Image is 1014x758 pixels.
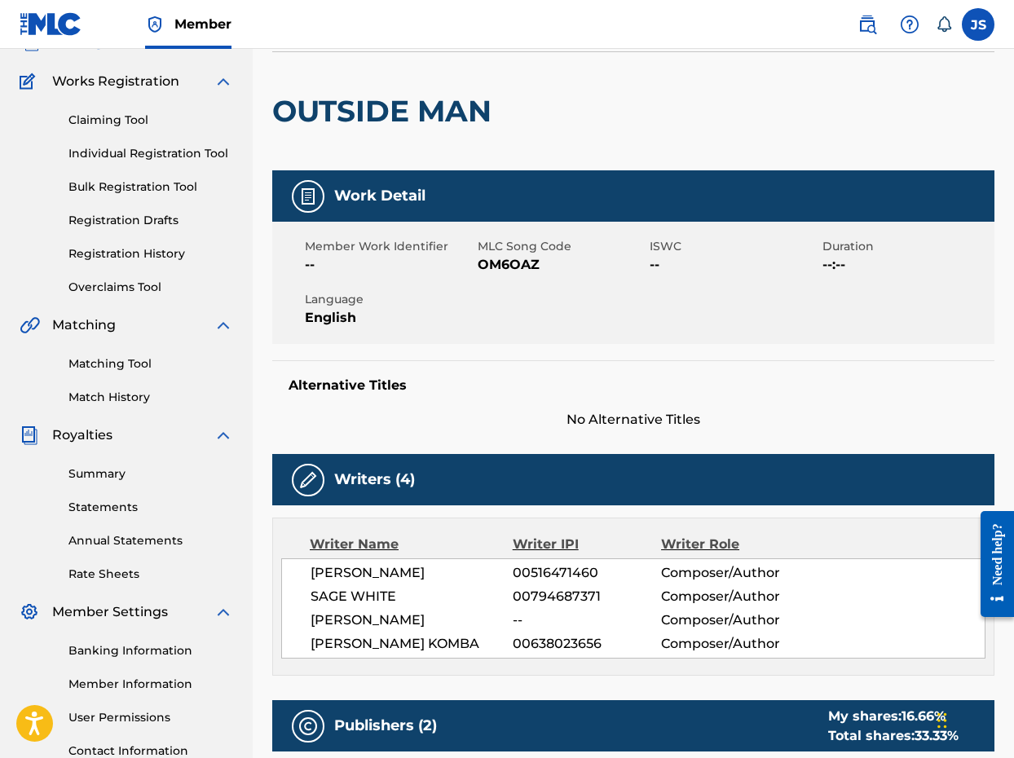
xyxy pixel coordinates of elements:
span: 00516471460 [513,563,661,583]
span: Member Work Identifier [305,238,474,255]
div: Writer Name [310,535,513,554]
div: Notifications [936,16,952,33]
img: Writers [298,470,318,490]
span: 16.66 % [902,708,946,724]
div: Writer Role [661,535,796,554]
span: Matching [52,315,116,335]
h2: OUTSIDE MAN [272,93,500,130]
span: Duration [822,238,991,255]
a: Statements [68,499,233,516]
img: expand [214,315,233,335]
img: Matching [20,315,40,335]
span: MLC Song Code [478,238,646,255]
span: SAGE WHITE [311,587,513,606]
iframe: Chat Widget [932,680,1014,758]
h5: Writers (4) [334,470,415,489]
a: CatalogCatalog [20,33,104,52]
a: Summary [68,465,233,483]
span: --:-- [822,255,991,275]
a: Registration History [68,245,233,262]
a: User Permissions [68,709,233,726]
span: ISWC [650,238,818,255]
span: Member Settings [52,602,168,622]
a: Rate Sheets [68,566,233,583]
div: User Menu [962,8,994,41]
div: Help [893,8,926,41]
h5: Alternative Titles [289,377,978,394]
a: Overclaims Tool [68,279,233,296]
img: Publishers [298,716,318,736]
a: Banking Information [68,642,233,659]
span: [PERSON_NAME] KOMBA [311,634,513,654]
span: No Alternative Titles [272,410,994,430]
a: Registration Drafts [68,212,233,229]
img: search [857,15,877,34]
a: Claiming Tool [68,112,233,129]
div: Drag [937,696,947,745]
a: Match History [68,389,233,406]
a: Annual Statements [68,532,233,549]
span: 00794687371 [513,587,661,606]
img: Top Rightsholder [145,15,165,34]
span: Member [174,15,231,33]
a: Bulk Registration Tool [68,178,233,196]
img: help [900,15,919,34]
img: expand [214,602,233,622]
img: Work Detail [298,187,318,206]
div: Total shares: [828,726,959,746]
div: My shares: [828,707,959,726]
img: Member Settings [20,602,39,622]
span: [PERSON_NAME] [311,610,513,630]
img: MLC Logo [20,12,82,36]
a: Public Search [851,8,884,41]
span: English [305,308,474,328]
span: Composer/Author [661,563,796,583]
span: -- [513,610,661,630]
a: Member Information [68,676,233,693]
img: expand [214,72,233,91]
img: Royalties [20,425,39,445]
span: Language [305,291,474,308]
a: Matching Tool [68,355,233,372]
h5: Publishers (2) [334,716,437,735]
span: -- [305,255,474,275]
span: Composer/Author [661,587,796,606]
div: Writer IPI [513,535,661,554]
iframe: Resource Center [968,495,1014,634]
span: Royalties [52,425,112,445]
span: Composer/Author [661,634,796,654]
h5: Work Detail [334,187,425,205]
span: -- [650,255,818,275]
span: Works Registration [52,72,179,91]
span: [PERSON_NAME] [311,563,513,583]
a: Individual Registration Tool [68,145,233,162]
span: 00638023656 [513,634,661,654]
img: expand [214,425,233,445]
span: 33.33 % [915,728,959,743]
span: OM6OAZ [478,255,646,275]
span: Composer/Author [661,610,796,630]
img: Works Registration [20,72,41,91]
